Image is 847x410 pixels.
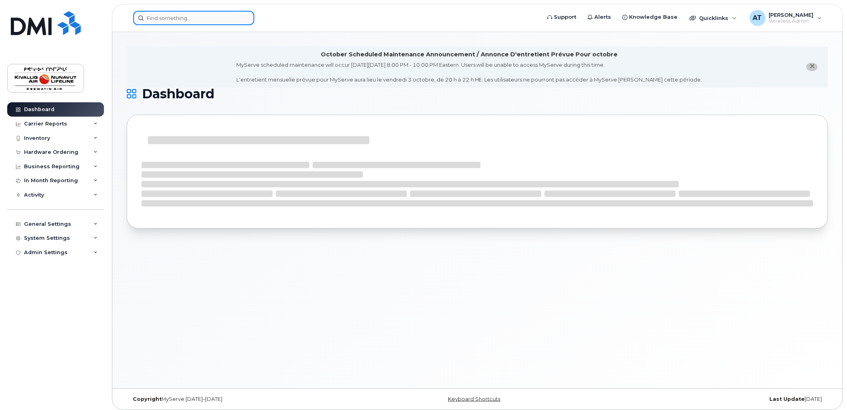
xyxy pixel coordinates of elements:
div: MyServe [DATE]–[DATE] [127,396,361,402]
div: October Scheduled Maintenance Announcement / Annonce D'entretient Prévue Pour octobre [321,50,618,59]
div: [DATE] [594,396,828,402]
strong: Copyright [133,396,162,402]
a: Keyboard Shortcuts [448,396,500,402]
div: MyServe scheduled maintenance will occur [DATE][DATE] 8:00 PM - 10:00 PM Eastern. Users will be u... [236,61,702,84]
strong: Last Update [770,396,805,402]
button: close notification [807,63,818,71]
span: Dashboard [142,88,214,100]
